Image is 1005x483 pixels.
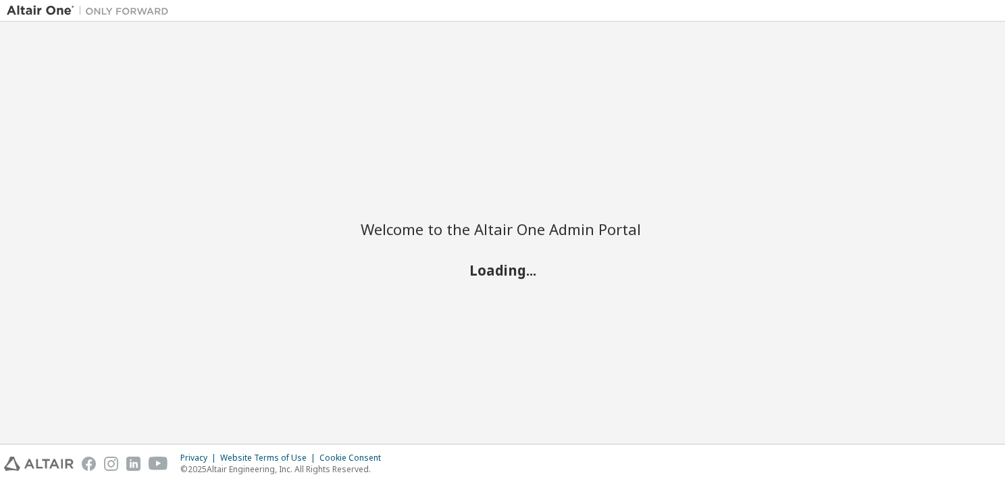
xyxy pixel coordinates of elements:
img: instagram.svg [104,457,118,471]
img: linkedin.svg [126,457,140,471]
h2: Welcome to the Altair One Admin Portal [361,220,644,238]
img: altair_logo.svg [4,457,74,471]
h2: Loading... [361,261,644,278]
p: © 2025 Altair Engineering, Inc. All Rights Reserved. [180,463,389,475]
img: youtube.svg [149,457,168,471]
div: Cookie Consent [319,453,389,463]
div: Website Terms of Use [220,453,319,463]
img: facebook.svg [82,457,96,471]
img: Altair One [7,4,176,18]
div: Privacy [180,453,220,463]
